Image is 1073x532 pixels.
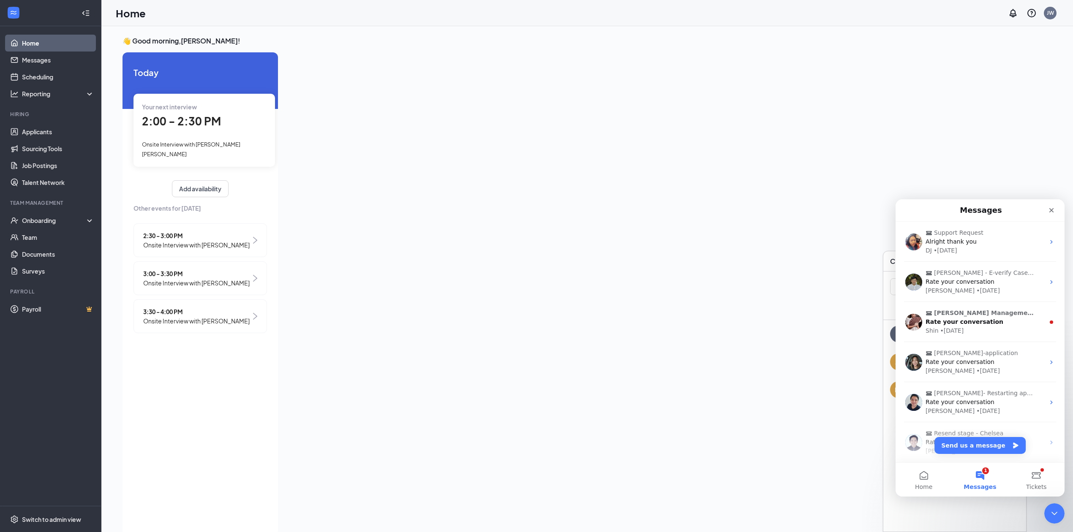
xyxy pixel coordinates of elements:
a: Talent Network [22,174,94,191]
iframe: Intercom live chat [1044,503,1065,524]
span: 2:00 - 2:30 PM [142,114,221,128]
div: Switch to admin view [22,515,81,524]
div: Team Management [10,199,93,206]
span: Other events for [DATE] [133,204,267,213]
div: Hiring [10,111,93,118]
button: Add availability [172,180,229,197]
h1: Home [116,6,146,20]
span: Onsite Interview with [PERSON_NAME] [PERSON_NAME] [142,141,240,157]
div: Reporting [22,90,95,98]
div: JW [1047,9,1054,16]
div: RR [895,385,902,394]
span: Your next interview [142,103,197,111]
span: Onsite Interview with [PERSON_NAME] [143,240,250,250]
div: JM [895,358,902,366]
svg: Collapse [82,9,90,17]
input: Search team member [891,279,991,295]
a: Sourcing Tools [22,140,94,157]
a: Team [22,229,94,246]
svg: WorkstreamLogo [9,8,18,17]
svg: Notifications [1008,8,1018,18]
span: 2:30 - 3:00 PM [143,231,250,240]
h3: 👋 Good morning, [PERSON_NAME] ! [123,36,758,46]
a: Messages [22,52,94,68]
a: Scheduling [22,68,94,85]
svg: UserCheck [10,216,19,225]
svg: Settings [10,515,19,524]
div: Payroll [10,288,93,295]
a: Documents [22,246,94,263]
span: 3:30 - 4:00 PM [143,307,250,316]
span: Today [133,66,267,79]
h3: Chat [890,257,905,266]
div: Onboarding [22,216,87,225]
a: Job Postings [22,157,94,174]
a: PayrollCrown [22,301,94,318]
span: 3:00 - 3:30 PM [143,269,250,278]
a: Surveys [22,263,94,280]
span: Onsite Interview with [PERSON_NAME] [143,278,250,288]
a: Applicants [22,123,94,140]
a: Home [22,35,94,52]
svg: Analysis [10,90,19,98]
span: Onsite Interview with [PERSON_NAME] [143,316,250,326]
svg: QuestionInfo [1027,8,1037,18]
iframe: Intercom live chat [896,199,1065,497]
